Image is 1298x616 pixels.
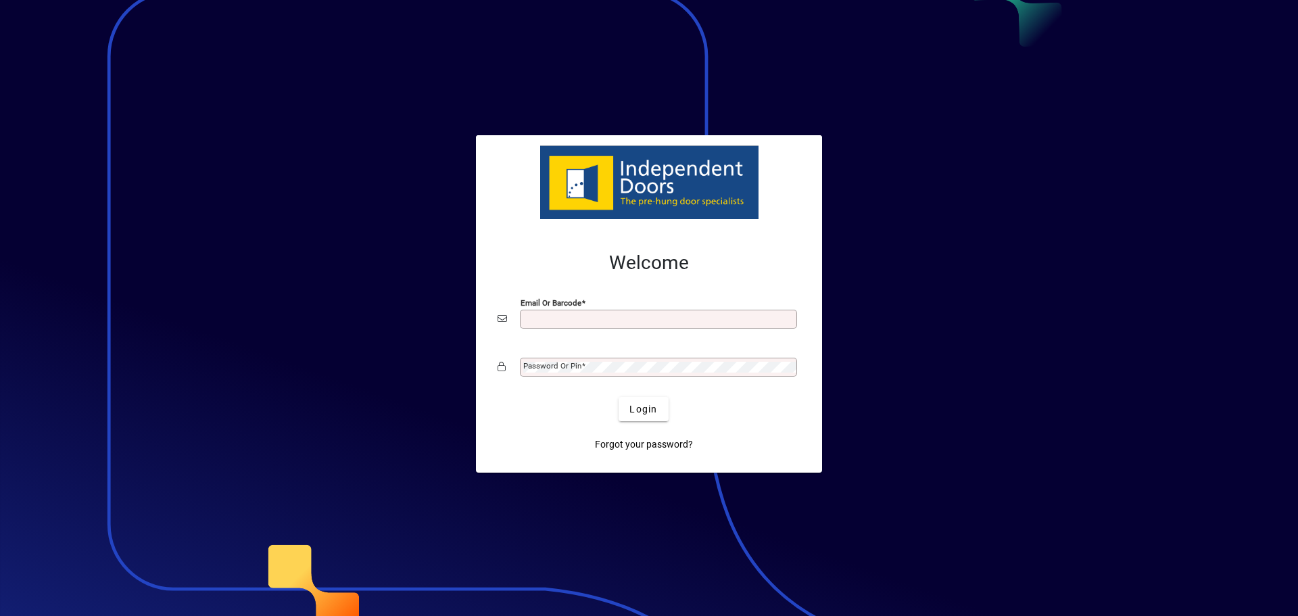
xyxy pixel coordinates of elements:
h2: Welcome [498,252,800,275]
mat-label: Password or Pin [523,361,581,371]
span: Forgot your password? [595,437,693,452]
a: Forgot your password? [590,432,698,456]
span: Login [629,402,657,417]
mat-label: Email or Barcode [521,298,581,308]
button: Login [619,397,668,421]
